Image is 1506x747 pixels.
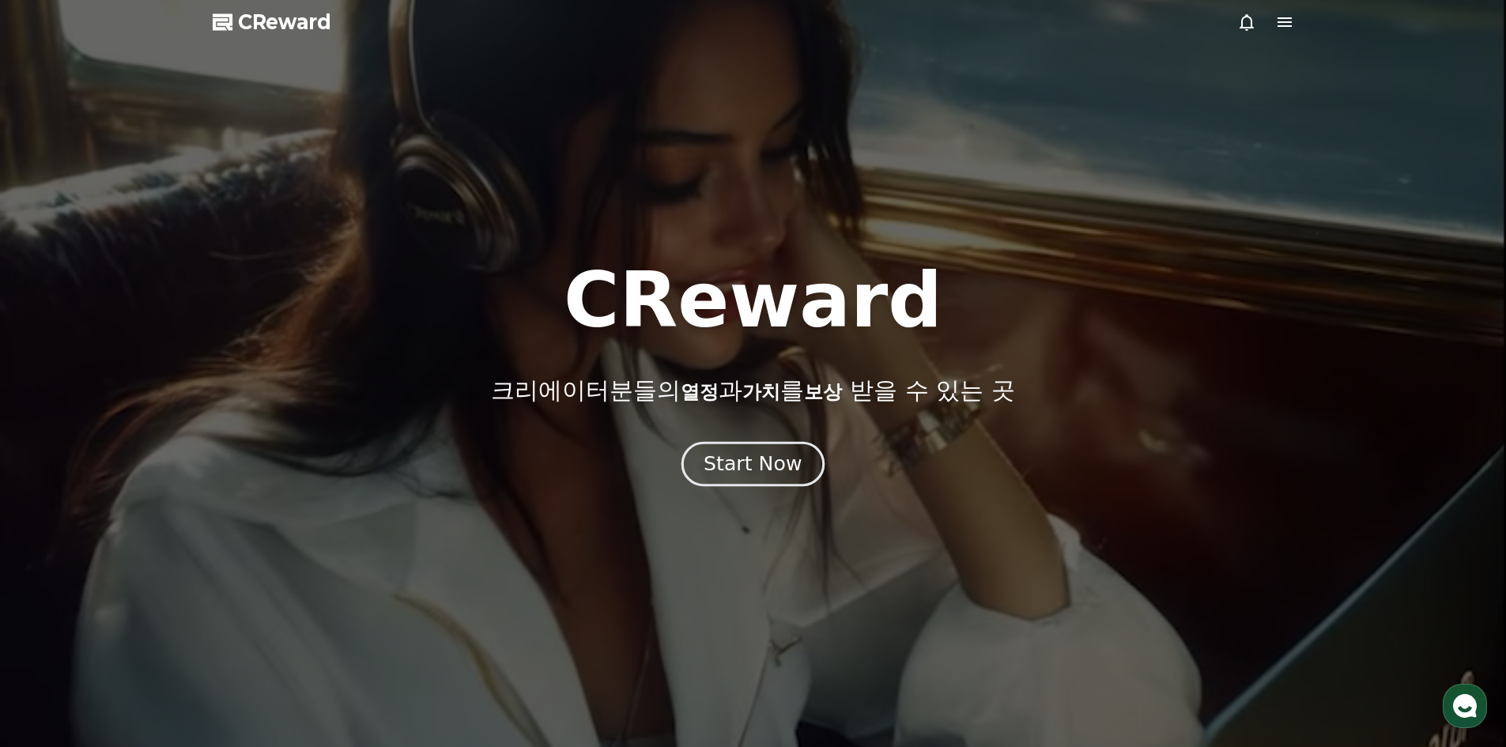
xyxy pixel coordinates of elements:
[204,501,304,541] a: 설정
[104,501,204,541] a: 대화
[742,381,780,403] span: 가치
[5,501,104,541] a: 홈
[213,9,331,35] a: CReward
[704,451,802,477] div: Start Now
[681,381,719,403] span: 열정
[238,9,331,35] span: CReward
[564,262,942,338] h1: CReward
[145,526,164,538] span: 대화
[804,381,842,403] span: 보상
[681,441,825,486] button: Start Now
[244,525,263,538] span: 설정
[685,458,821,473] a: Start Now
[50,525,59,538] span: 홈
[491,376,1014,405] p: 크리에이터분들의 과 를 받을 수 있는 곳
